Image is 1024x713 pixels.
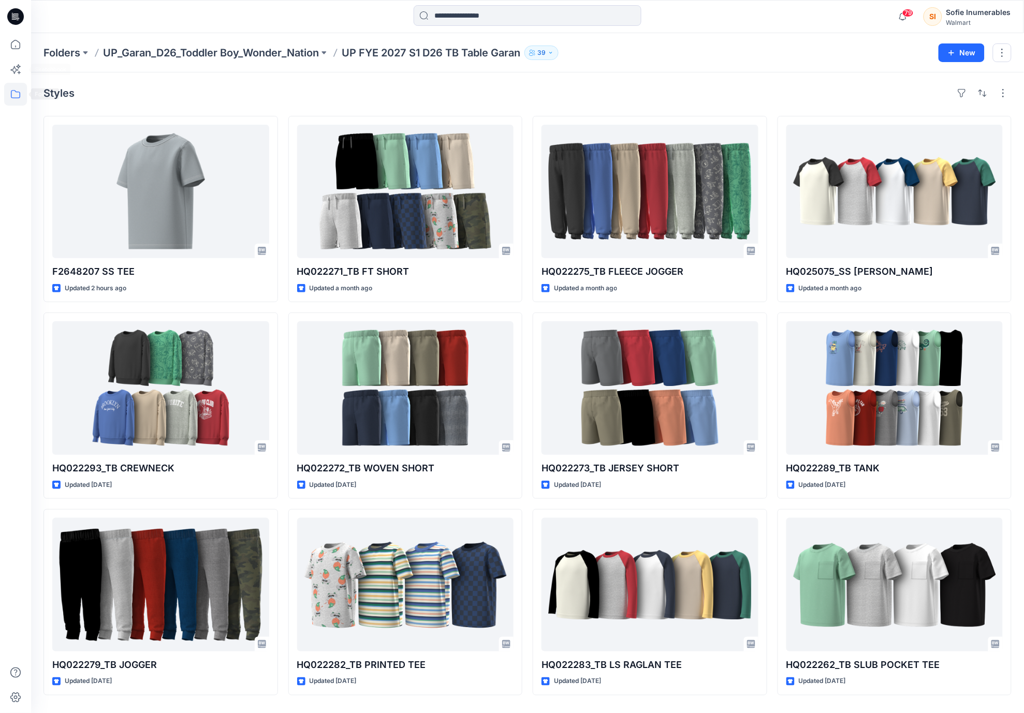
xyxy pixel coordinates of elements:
p: Updated [DATE] [799,480,846,491]
p: Updated [DATE] [554,480,601,491]
p: HQ022273_TB JERSEY SHORT [542,461,758,476]
a: HQ022262_TB SLUB POCKET TEE [786,518,1003,651]
p: HQ022279_TB JOGGER [52,658,269,672]
p: HQ025075_SS [PERSON_NAME] [786,264,1003,279]
p: Updated [DATE] [65,676,112,687]
a: HQ022283_TB LS RAGLAN TEE [542,518,758,651]
p: Updated [DATE] [65,480,112,491]
p: Updated a month ago [799,283,862,294]
p: HQ022282_TB PRINTED TEE [297,658,514,672]
p: HQ022283_TB LS RAGLAN TEE [542,658,758,672]
p: F2648207 SS TEE [52,264,269,279]
div: SI [924,7,942,26]
span: 79 [902,9,914,17]
p: HQ022262_TB SLUB POCKET TEE [786,658,1003,672]
p: Updated [DATE] [310,676,357,687]
a: HQ022271_TB FT SHORT [297,125,514,258]
div: Sofie Inumerables [946,6,1011,19]
p: 39 [537,47,546,58]
a: HQ022272_TB WOVEN SHORT [297,321,514,455]
a: F2648207 SS TEE [52,125,269,258]
a: HQ025075_SS RAGLAN TEE [786,125,1003,258]
a: HQ022279_TB JOGGER [52,518,269,651]
p: HQ022293_TB CREWNECK [52,461,269,476]
a: HQ022289_TB TANK [786,321,1003,455]
p: Updated [DATE] [799,676,846,687]
div: Walmart [946,19,1011,26]
p: Updated a month ago [554,283,617,294]
p: Updated 2 hours ago [65,283,126,294]
a: HQ022293_TB CREWNECK [52,321,269,455]
h4: Styles [43,87,75,99]
p: HQ022272_TB WOVEN SHORT [297,461,514,476]
a: HQ022282_TB PRINTED TEE [297,518,514,651]
button: 39 [524,46,559,60]
a: Folders [43,46,80,60]
p: Updated [DATE] [310,480,357,491]
p: HQ022289_TB TANK [786,461,1003,476]
p: UP FYE 2027 S1 D26 TB Table Garan [342,46,520,60]
p: Updated [DATE] [554,676,601,687]
p: Updated a month ago [310,283,373,294]
a: HQ022275_TB FLEECE JOGGER [542,125,758,258]
a: UP_Garan_D26_Toddler Boy_Wonder_Nation [103,46,319,60]
p: HQ022271_TB FT SHORT [297,264,514,279]
p: HQ022275_TB FLEECE JOGGER [542,264,758,279]
a: HQ022273_TB JERSEY SHORT [542,321,758,455]
button: New [939,43,985,62]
